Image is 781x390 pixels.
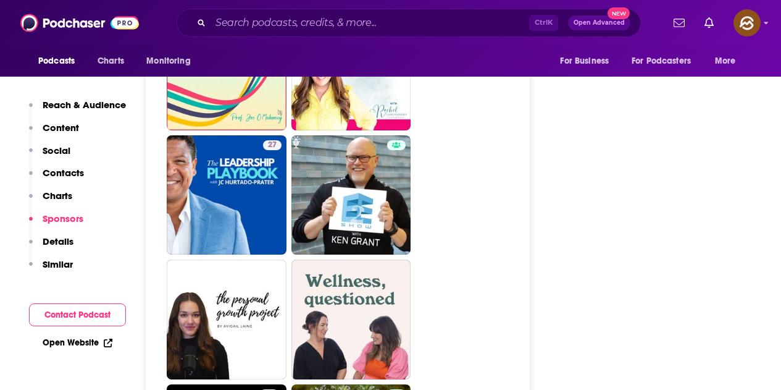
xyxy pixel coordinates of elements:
[177,9,641,37] div: Search podcasts, credits, & more...
[98,53,124,70] span: Charts
[706,49,751,73] button: open menu
[20,11,139,35] img: Podchaser - Follow, Share and Rate Podcasts
[90,49,132,73] a: Charts
[29,145,70,167] button: Social
[138,49,206,73] button: open menu
[529,15,558,31] span: Ctrl K
[29,190,72,213] button: Charts
[715,53,736,70] span: More
[29,303,126,326] button: Contact Podcast
[700,12,719,33] a: Show notifications dropdown
[43,122,79,134] p: Content
[568,15,630,30] button: Open AdvancedNew
[43,145,70,156] p: Social
[43,337,112,348] a: Open Website
[608,7,630,19] span: New
[574,20,625,26] span: Open Advanced
[551,49,624,73] button: open menu
[29,167,84,190] button: Contacts
[29,122,79,145] button: Content
[733,9,761,36] img: User Profile
[43,99,126,111] p: Reach & Audience
[268,139,277,151] span: 27
[29,235,73,258] button: Details
[733,9,761,36] span: Logged in as hey85204
[30,49,91,73] button: open menu
[43,167,84,179] p: Contacts
[669,12,690,33] a: Show notifications dropdown
[38,53,75,70] span: Podcasts
[167,135,286,255] a: 27
[624,49,709,73] button: open menu
[43,235,73,247] p: Details
[43,213,83,224] p: Sponsors
[146,53,190,70] span: Monitoring
[29,258,73,281] button: Similar
[43,258,73,270] p: Similar
[733,9,761,36] button: Show profile menu
[211,13,529,33] input: Search podcasts, credits, & more...
[632,53,691,70] span: For Podcasters
[29,99,126,122] button: Reach & Audience
[43,190,72,201] p: Charts
[263,140,282,150] a: 27
[29,213,83,235] button: Sponsors
[560,53,609,70] span: For Business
